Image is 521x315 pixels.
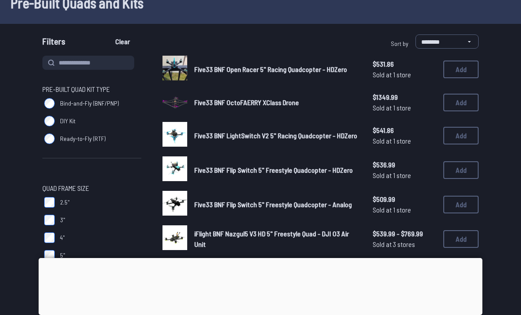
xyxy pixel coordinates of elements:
input: 2.5" [44,197,55,208]
button: Add [443,127,479,144]
input: 5" [44,250,55,261]
span: Sold at 3 stores [373,239,436,250]
span: 4" [60,233,65,242]
a: image [162,122,187,149]
span: 5" [60,251,65,260]
span: Quad Frame Size [42,183,89,194]
select: Sort by [415,34,479,49]
img: image [162,156,187,181]
a: Five33 BNF Flip Switch 5" Freestyle Quadcopter - HDZero [194,165,359,175]
span: Five33 BNF Flip Switch 5" Freestyle Quadcopter - HDZero [194,166,353,174]
span: Sold at 1 store [373,136,436,146]
button: Add [443,94,479,111]
input: Ready-to-Fly (RTF) [44,133,55,144]
span: Five33 BNF OctoFAERRY XClass Drone [194,98,299,106]
input: DIY Kit [44,116,55,126]
img: image [162,97,187,108]
img: image [162,56,187,80]
span: Sold at 1 store [373,69,436,80]
span: Five33 BNF Flip Switch 5" Freestyle Quadcopter - Analog [194,200,352,209]
span: $541.86 [373,125,436,136]
button: Add [443,61,479,78]
button: Add [443,230,479,248]
button: Clear [108,34,137,49]
a: Five33 BNF Flip Switch 5" Freestyle Quadcopter - Analog [194,199,359,210]
span: Sort by [391,40,408,47]
a: iFlight BNF Nazgul5 V3 HD 5" Freestyle Quad - DJI O3 Air Unit [194,228,359,250]
span: 2.5" [60,198,70,207]
span: 3" [60,216,65,224]
span: $536.99 [373,159,436,170]
span: Sold at 1 store [373,205,436,215]
span: $531.86 [373,59,436,69]
img: image [162,122,187,147]
input: Bind-and-Fly (BNF/PNP) [44,98,55,109]
span: iFlight BNF Nazgul5 V3 HD 5" Freestyle Quad - DJI O3 Air Unit [194,229,349,248]
span: Pre-Built Quad Kit Type [42,84,110,95]
span: DIY Kit [60,117,76,125]
span: Five33 BNF Open Racer 5" Racing Quadcopter - HDZero [194,65,347,73]
span: Five33 BNF LightSwitch V2 5" Racing Quadcopter - HDZero [194,131,357,140]
span: $539.99 - $769.99 [373,228,436,239]
span: Ready-to-Fly (RTF) [60,134,106,143]
span: Sold at 1 store [373,102,436,113]
button: Add [443,161,479,179]
a: Five33 BNF OctoFAERRY XClass Drone [194,97,359,108]
button: Add [443,196,479,213]
input: 4" [44,232,55,243]
img: image [162,191,187,216]
a: image [162,90,187,115]
span: Sold at 1 store [373,170,436,181]
span: $509.99 [373,194,436,205]
a: image [162,225,187,253]
a: image [162,56,187,83]
iframe: Advertisement [39,258,483,313]
a: image [162,191,187,218]
img: image [162,225,187,250]
a: image [162,156,187,184]
a: Five33 BNF Open Racer 5" Racing Quadcopter - HDZero [194,64,359,75]
span: Filters [42,34,65,52]
span: $1349.99 [373,92,436,102]
span: Bind-and-Fly (BNF/PNP) [60,99,119,108]
input: 3" [44,215,55,225]
a: Five33 BNF LightSwitch V2 5" Racing Quadcopter - HDZero [194,130,359,141]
